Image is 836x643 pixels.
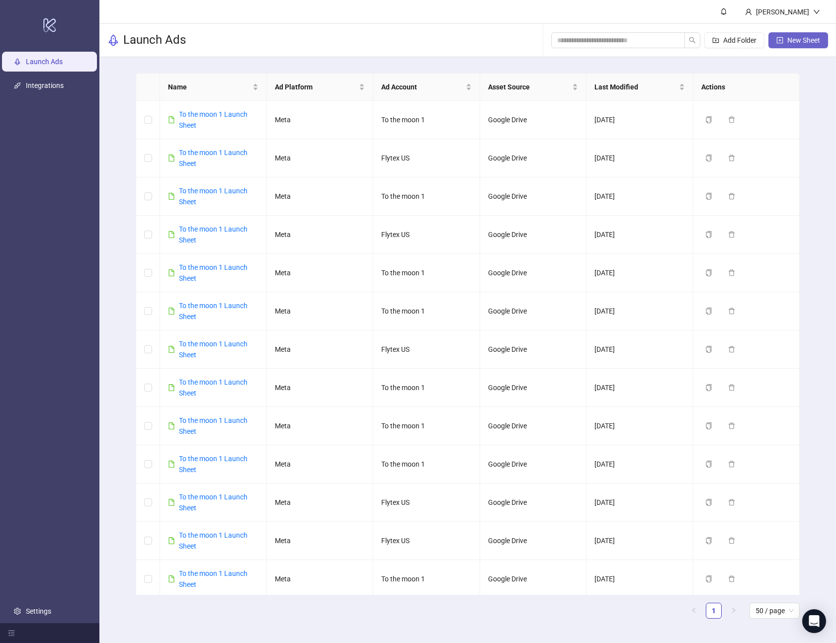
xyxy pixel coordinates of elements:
[776,37,783,44] span: plus-square
[373,216,480,254] td: Flytex US
[728,155,735,161] span: delete
[179,569,248,588] a: To the moon 1 Launch Sheet
[168,193,175,200] span: file
[726,603,742,619] li: Next Page
[373,74,480,101] th: Ad Account
[705,537,712,544] span: copy
[267,445,374,483] td: Meta
[480,292,587,330] td: Google Drive
[705,116,712,123] span: copy
[750,603,800,619] div: Page Size
[586,560,693,598] td: [DATE]
[704,32,764,48] button: Add Folder
[267,139,374,177] td: Meta
[179,416,248,435] a: To the moon 1 Launch Sheet
[745,8,752,15] span: user
[480,177,587,216] td: Google Drive
[168,499,175,506] span: file
[267,216,374,254] td: Meta
[168,575,175,582] span: file
[586,216,693,254] td: [DATE]
[488,81,571,92] span: Asset Source
[480,74,587,101] th: Asset Source
[728,346,735,353] span: delete
[480,330,587,369] td: Google Drive
[720,8,727,15] span: bell
[480,101,587,139] td: Google Drive
[728,499,735,506] span: delete
[726,603,742,619] button: right
[705,499,712,506] span: copy
[586,483,693,522] td: [DATE]
[168,461,175,468] span: file
[373,177,480,216] td: To the moon 1
[728,422,735,429] span: delete
[168,422,175,429] span: file
[373,369,480,407] td: To the moon 1
[787,36,820,44] span: New Sheet
[168,155,175,161] span: file
[728,269,735,276] span: delete
[26,607,51,615] a: Settings
[168,116,175,123] span: file
[480,522,587,560] td: Google Drive
[26,81,64,89] a: Integrations
[179,531,248,550] a: To the moon 1 Launch Sheet
[168,537,175,544] span: file
[705,422,712,429] span: copy
[480,445,587,483] td: Google Drive
[755,603,794,618] span: 50 / page
[373,483,480,522] td: Flytex US
[706,603,722,619] li: 1
[179,302,248,321] a: To the moon 1 Launch Sheet
[381,81,464,92] span: Ad Account
[705,308,712,315] span: copy
[267,292,374,330] td: Meta
[373,522,480,560] td: Flytex US
[26,58,63,66] a: Launch Ads
[586,101,693,139] td: [DATE]
[586,74,693,101] th: Last Modified
[373,101,480,139] td: To the moon 1
[373,407,480,445] td: To the moon 1
[586,445,693,483] td: [DATE]
[480,369,587,407] td: Google Drive
[168,384,175,391] span: file
[712,37,719,44] span: folder-add
[480,560,587,598] td: Google Drive
[107,34,119,46] span: rocket
[686,603,702,619] li: Previous Page
[168,231,175,238] span: file
[179,340,248,359] a: To the moon 1 Launch Sheet
[373,445,480,483] td: To the moon 1
[768,32,828,48] button: New Sheet
[267,74,374,101] th: Ad Platform
[705,575,712,582] span: copy
[373,330,480,369] td: Flytex US
[123,32,186,48] h3: Launch Ads
[480,407,587,445] td: Google Drive
[705,346,712,353] span: copy
[586,369,693,407] td: [DATE]
[728,537,735,544] span: delete
[168,269,175,276] span: file
[179,110,248,129] a: To the moon 1 Launch Sheet
[179,493,248,512] a: To the moon 1 Launch Sheet
[728,575,735,582] span: delete
[706,603,721,618] a: 1
[373,254,480,292] td: To the moon 1
[728,308,735,315] span: delete
[586,292,693,330] td: [DATE]
[160,74,267,101] th: Name
[267,560,374,598] td: Meta
[728,116,735,123] span: delete
[586,139,693,177] td: [DATE]
[267,254,374,292] td: Meta
[693,74,800,101] th: Actions
[813,8,820,15] span: down
[689,37,696,44] span: search
[594,81,677,92] span: Last Modified
[586,177,693,216] td: [DATE]
[705,269,712,276] span: copy
[267,177,374,216] td: Meta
